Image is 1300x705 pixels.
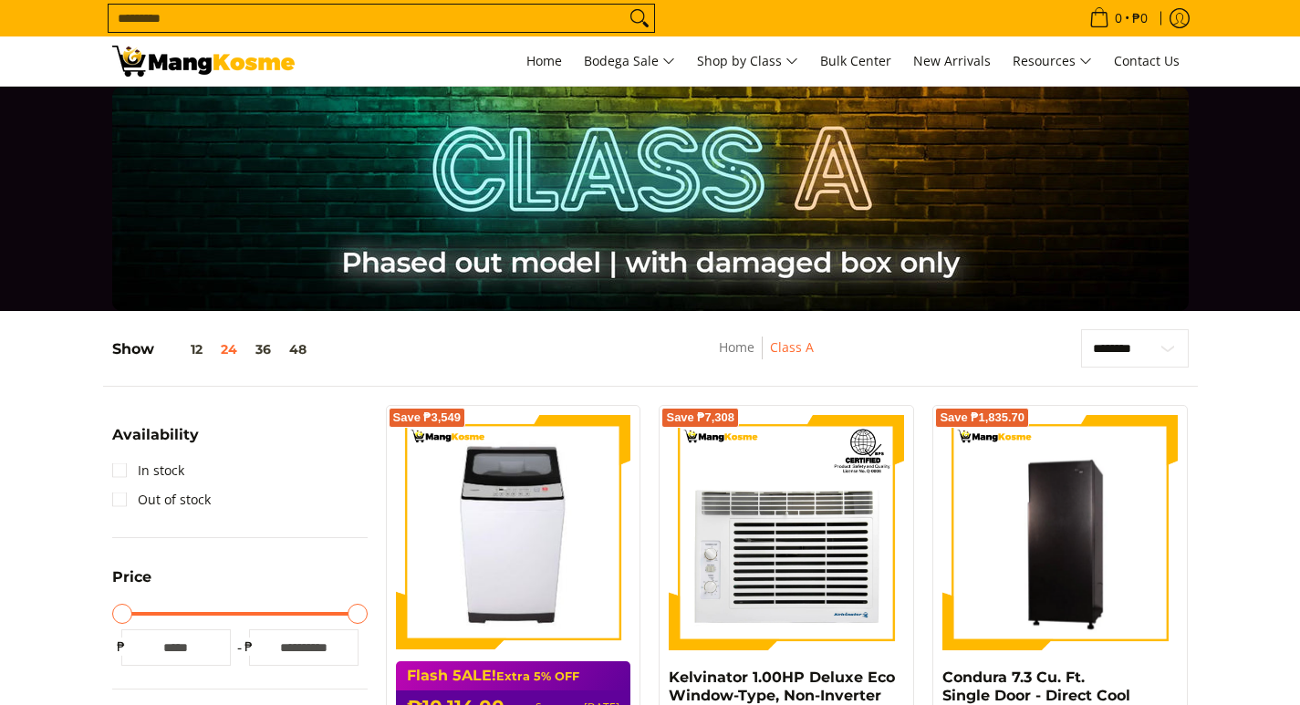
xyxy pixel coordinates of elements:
a: Bulk Center [811,36,900,86]
span: ₱ [112,638,130,656]
summary: Open [112,570,151,598]
img: condura-7.5kg-topload-non-inverter-washing-machine-class-c-full-view-mang-kosme [403,415,624,650]
span: Resources [1013,50,1092,73]
button: 24 [212,342,246,357]
a: Bodega Sale [575,36,684,86]
span: Price [112,570,151,585]
span: Save ₱7,308 [666,412,734,423]
span: ₱ [240,638,258,656]
button: 12 [154,342,212,357]
span: Save ₱3,549 [393,412,462,423]
h5: Show [112,340,316,358]
span: New Arrivals [913,52,991,69]
button: 48 [280,342,316,357]
span: Bulk Center [820,52,891,69]
span: Availability [112,428,199,442]
img: Class A | Mang Kosme [112,46,295,77]
span: ₱0 [1129,12,1150,25]
nav: Main Menu [313,36,1189,86]
a: Class A [770,338,814,356]
span: • [1084,8,1153,28]
a: New Arrivals [904,36,1000,86]
span: Contact Us [1114,52,1180,69]
a: Resources [1004,36,1101,86]
nav: Breadcrumbs [607,337,926,378]
span: 0 [1112,12,1125,25]
a: Home [719,338,754,356]
a: Contact Us [1105,36,1189,86]
a: Home [517,36,571,86]
span: Home [526,52,562,69]
summary: Open [112,428,199,456]
button: 36 [246,342,280,357]
span: Shop by Class [697,50,798,73]
span: Bodega Sale [584,50,675,73]
img: Condura 7.3 Cu. Ft. Single Door - Direct Cool Inverter Refrigerator, CSD700SAi (Class A) [942,418,1178,648]
span: Save ₱1,835.70 [940,412,1024,423]
button: Search [625,5,654,32]
a: Out of stock [112,485,211,514]
a: Shop by Class [688,36,807,86]
img: Kelvinator 1.00HP Deluxe Eco Window-Type, Non-Inverter Air Conditioner (Class A) [669,415,904,650]
a: In stock [112,456,184,485]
